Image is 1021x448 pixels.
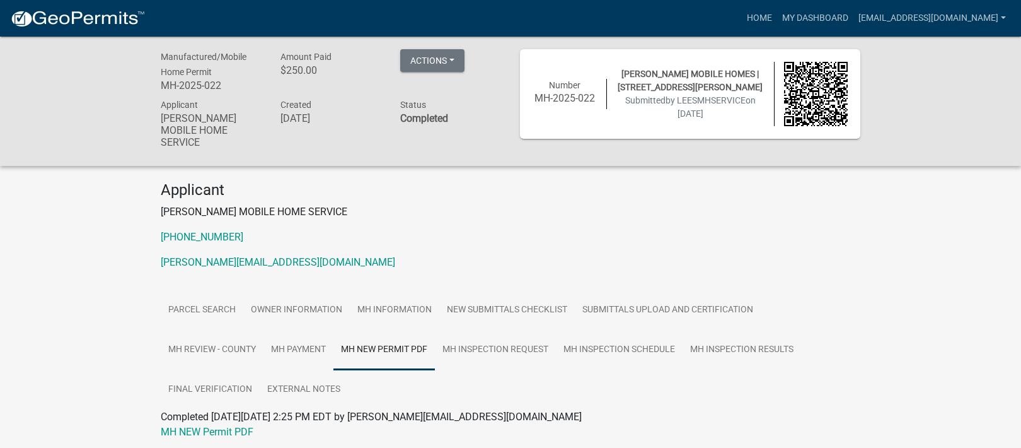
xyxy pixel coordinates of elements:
a: Home [742,6,777,30]
button: Actions [400,49,464,72]
span: by LEESMHSERVICE [666,95,746,105]
a: Submittals Upload and Certification [575,290,761,331]
h6: MH-2025-022 [161,80,262,91]
span: Completed [DATE][DATE] 2:25 PM EDT by [PERSON_NAME][EMAIL_ADDRESS][DOMAIN_NAME] [161,411,582,423]
span: Applicant [161,100,198,110]
a: MH Information [350,290,439,331]
a: External Notes [260,370,348,410]
span: Amount Paid [280,52,332,62]
h6: MH-2025-022 [533,92,597,104]
a: MH Inspection Results [683,330,801,370]
a: [EMAIL_ADDRESS][DOMAIN_NAME] [853,6,1011,30]
a: MH NEW Permit PDF [161,426,253,438]
p: [PERSON_NAME] MOBILE HOME SERVICE [161,204,860,220]
span: Status [400,100,426,110]
a: Owner Information [243,290,350,331]
a: Parcel search [161,290,243,331]
a: MH NEW Permit PDF [333,330,435,370]
a: [PHONE_NUMBER] [161,231,243,243]
span: Manufactured/Mobile Home Permit [161,52,246,77]
a: NEW Submittals Checklist [439,290,575,331]
a: MH Inspection Schedule [556,330,683,370]
a: [PERSON_NAME][EMAIL_ADDRESS][DOMAIN_NAME] [161,256,395,268]
a: Final Verification [161,370,260,410]
span: Submitted on [DATE] [625,95,756,119]
h6: $250.00 [280,64,381,76]
img: QR code [784,62,848,126]
a: My Dashboard [777,6,853,30]
h4: Applicant [161,181,860,199]
a: MH Review - County [161,330,263,370]
span: Created [280,100,311,110]
h6: [PERSON_NAME] MOBILE HOME SERVICE [161,112,262,149]
strong: Completed [400,112,448,124]
span: [PERSON_NAME] MOBILE HOMES | [STREET_ADDRESS][PERSON_NAME] [618,69,763,92]
h6: [DATE] [280,112,381,124]
span: Number [549,80,580,90]
a: MH Payment [263,330,333,370]
a: MH Inspection Request [435,330,556,370]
